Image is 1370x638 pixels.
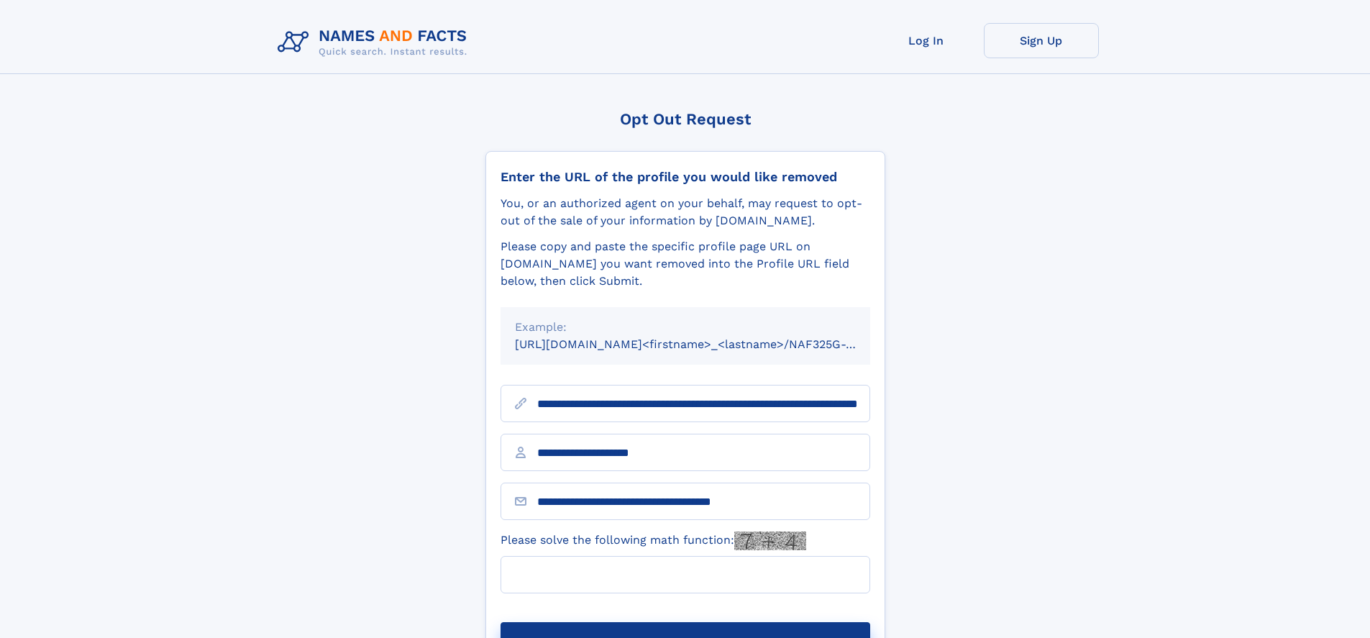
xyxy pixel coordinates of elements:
a: Log In [869,23,984,58]
div: Opt Out Request [485,110,885,128]
img: Logo Names and Facts [272,23,479,62]
div: Please copy and paste the specific profile page URL on [DOMAIN_NAME] you want removed into the Pr... [501,238,870,290]
a: Sign Up [984,23,1099,58]
small: [URL][DOMAIN_NAME]<firstname>_<lastname>/NAF325G-xxxxxxxx [515,337,898,351]
div: Enter the URL of the profile you would like removed [501,169,870,185]
label: Please solve the following math function: [501,532,806,550]
div: You, or an authorized agent on your behalf, may request to opt-out of the sale of your informatio... [501,195,870,229]
div: Example: [515,319,856,336]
